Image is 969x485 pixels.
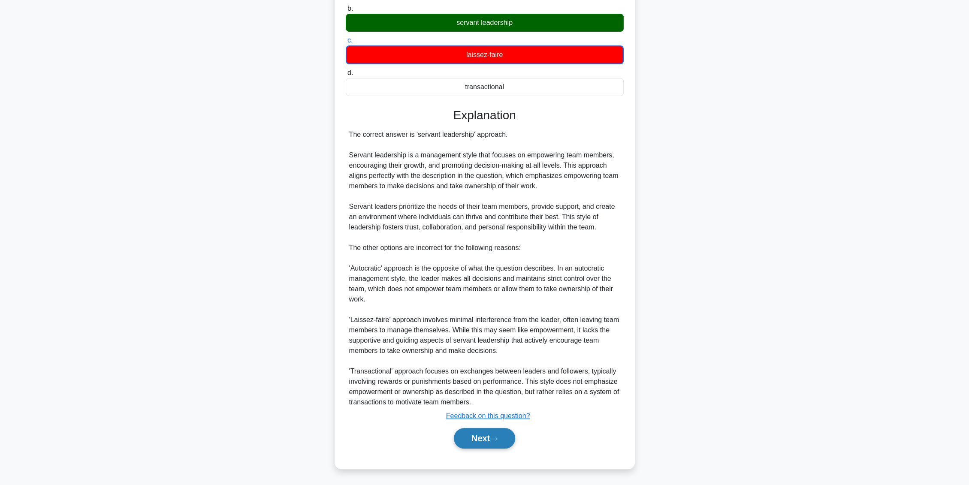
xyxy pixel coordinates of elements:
[347,36,353,44] span: c.
[454,428,515,449] button: Next
[349,130,620,407] div: The correct answer is 'servant leadership' approach. Servant leadership is a management style tha...
[446,412,530,419] a: Feedback on this question?
[346,14,624,32] div: servant leadership
[346,78,624,96] div: transactional
[347,69,353,76] span: d.
[351,108,619,123] h3: Explanation
[347,5,353,12] span: b.
[346,45,624,64] div: laissez-faire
